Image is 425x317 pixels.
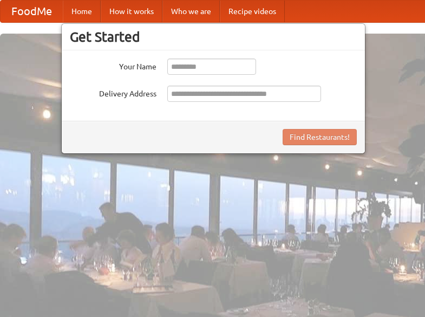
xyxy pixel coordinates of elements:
[1,1,63,22] a: FoodMe
[283,129,357,145] button: Find Restaurants!
[70,86,156,99] label: Delivery Address
[220,1,285,22] a: Recipe videos
[70,29,357,45] h3: Get Started
[70,59,156,72] label: Your Name
[63,1,101,22] a: Home
[162,1,220,22] a: Who we are
[101,1,162,22] a: How it works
